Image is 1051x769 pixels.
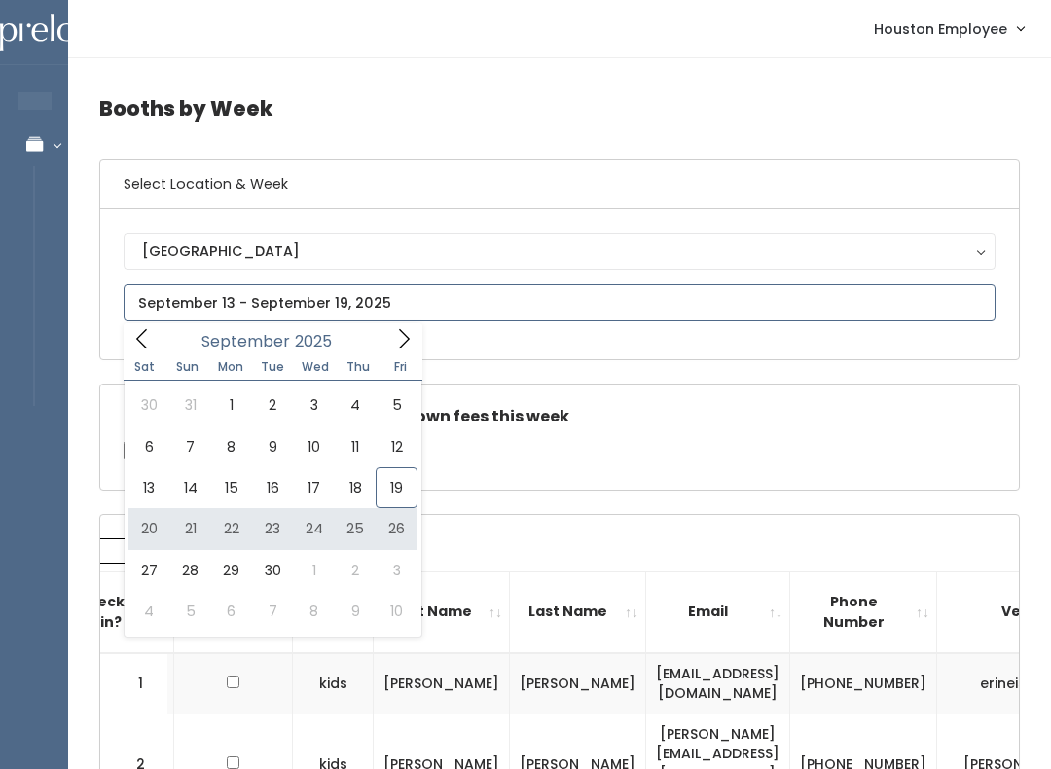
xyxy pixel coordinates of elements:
[252,550,293,591] span: September 30, 2025
[510,653,646,714] td: [PERSON_NAME]
[294,591,335,632] span: October 8, 2025
[335,508,376,549] span: September 25, 2025
[124,361,166,373] span: Sat
[166,361,209,373] span: Sun
[376,591,417,632] span: October 10, 2025
[335,426,376,467] span: September 11, 2025
[294,361,337,373] span: Wed
[335,550,376,591] span: October 2, 2025
[100,653,168,714] td: 1
[294,508,335,549] span: September 24, 2025
[874,18,1007,40] span: Houston Employee
[128,384,169,425] span: August 30, 2025
[646,653,790,714] td: [EMAIL_ADDRESS][DOMAIN_NAME]
[124,233,996,270] button: [GEOGRAPHIC_DATA]
[376,508,417,549] span: September 26, 2025
[211,550,252,591] span: September 29, 2025
[169,591,210,632] span: October 5, 2025
[169,426,210,467] span: September 7, 2025
[646,571,790,652] th: Email: activate to sort column ascending
[376,426,417,467] span: September 12, 2025
[252,426,293,467] span: September 9, 2025
[67,571,174,652] th: Checked in?: activate to sort column ascending
[335,384,376,425] span: September 4, 2025
[128,508,169,549] span: September 20, 2025
[290,329,348,353] input: Year
[337,361,380,373] span: Thu
[99,82,1020,135] h4: Booths by Week
[510,571,646,652] th: Last Name: activate to sort column ascending
[374,571,510,652] th: First Name: activate to sort column ascending
[294,467,335,508] span: September 17, 2025
[376,384,417,425] span: September 5, 2025
[251,361,294,373] span: Tue
[252,467,293,508] span: September 16, 2025
[201,334,290,349] span: September
[128,591,169,632] span: October 4, 2025
[211,467,252,508] span: September 15, 2025
[252,384,293,425] span: September 2, 2025
[169,467,210,508] span: September 14, 2025
[211,384,252,425] span: September 1, 2025
[100,160,1019,209] h6: Select Location & Week
[854,8,1043,50] a: Houston Employee
[790,571,937,652] th: Phone Number: activate to sort column ascending
[128,467,169,508] span: September 13, 2025
[211,426,252,467] span: September 8, 2025
[335,591,376,632] span: October 9, 2025
[128,426,169,467] span: September 6, 2025
[294,426,335,467] span: September 10, 2025
[335,467,376,508] span: September 18, 2025
[252,508,293,549] span: September 23, 2025
[252,591,293,632] span: October 7, 2025
[169,508,210,549] span: September 21, 2025
[294,384,335,425] span: September 3, 2025
[790,653,937,714] td: [PHONE_NUMBER]
[294,550,335,591] span: October 1, 2025
[128,550,169,591] span: September 27, 2025
[124,284,996,321] input: September 13 - September 19, 2025
[211,591,252,632] span: October 6, 2025
[376,467,417,508] span: September 19, 2025
[142,240,977,262] div: [GEOGRAPHIC_DATA]
[169,384,210,425] span: August 31, 2025
[293,653,374,714] td: kids
[376,550,417,591] span: October 3, 2025
[124,408,996,425] h5: Check this box if there are no takedown fees this week
[209,361,252,373] span: Mon
[374,653,510,714] td: [PERSON_NAME]
[169,550,210,591] span: September 28, 2025
[380,361,422,373] span: Fri
[211,508,252,549] span: September 22, 2025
